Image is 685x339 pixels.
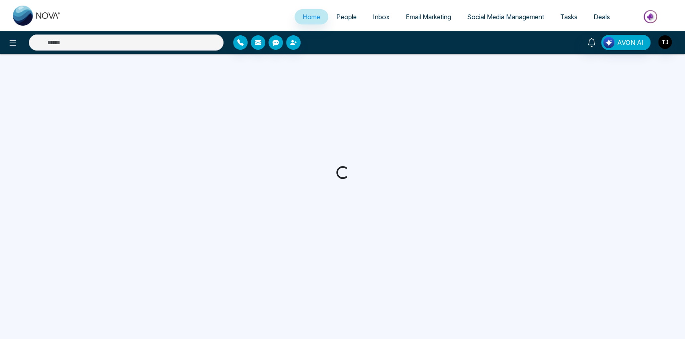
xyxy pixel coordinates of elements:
[13,6,61,26] img: Nova CRM Logo
[603,37,614,48] img: Lead Flow
[336,13,357,21] span: People
[622,8,680,26] img: Market-place.gif
[303,13,320,21] span: Home
[658,35,672,49] img: User Avatar
[406,13,451,21] span: Email Marketing
[617,38,644,47] span: AVON AI
[398,9,459,24] a: Email Marketing
[459,9,552,24] a: Social Media Management
[585,9,618,24] a: Deals
[467,13,544,21] span: Social Media Management
[328,9,365,24] a: People
[295,9,328,24] a: Home
[552,9,585,24] a: Tasks
[601,35,650,50] button: AVON AI
[365,9,398,24] a: Inbox
[594,13,610,21] span: Deals
[560,13,577,21] span: Tasks
[373,13,390,21] span: Inbox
